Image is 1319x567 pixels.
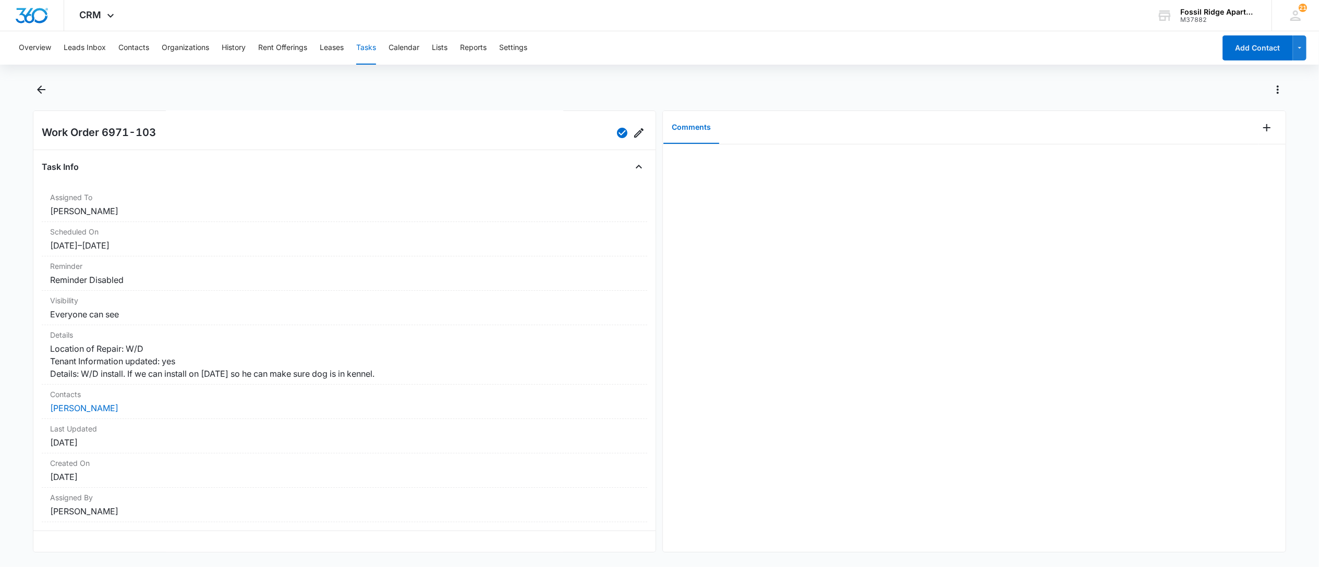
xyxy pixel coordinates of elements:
button: Settings [499,31,527,65]
button: Actions [1269,81,1286,98]
button: Contacts [118,31,149,65]
button: Comments [663,112,719,144]
button: Rent Offerings [258,31,307,65]
div: Last Updated[DATE] [42,419,647,453]
button: Back [33,81,50,98]
span: 21 [1299,4,1307,12]
h2: Work Order 6971-103 [42,125,156,141]
dt: Reminder [50,261,639,272]
div: Assigned By[PERSON_NAME] [42,488,647,522]
dd: [PERSON_NAME] [50,205,639,217]
button: Leases [320,31,344,65]
button: Add Contact [1223,35,1293,60]
div: account name [1180,8,1256,16]
dt: Created On [50,458,639,469]
button: Add Comment [1259,119,1275,136]
a: [PERSON_NAME] [50,403,118,413]
dt: Details [50,329,639,340]
div: DetailsLocation of Repair: W/D Tenant Information updated: yes Details: W/D install. If we can in... [42,325,647,385]
dd: [PERSON_NAME] [50,505,639,517]
div: Scheduled On[DATE]–[DATE] [42,222,647,256]
dd: Reminder Disabled [50,274,639,286]
button: History [222,31,246,65]
button: Tasks [356,31,376,65]
div: Contacts[PERSON_NAME] [42,385,647,419]
dd: [DATE] [50,471,639,483]
div: account id [1180,16,1256,23]
dt: Visibility [50,295,639,306]
dd: Everyone can see [50,308,639,321]
button: Overview [19,31,51,65]
button: Reports [460,31,487,65]
dt: Assigned By [50,492,639,503]
dd: Location of Repair: W/D Tenant Information updated: yes Details: W/D install. If we can install o... [50,342,639,380]
div: notifications count [1299,4,1307,12]
dt: Scheduled On [50,226,639,237]
h4: Task Info [42,161,79,173]
span: CRM [80,9,102,20]
dt: Last Updated [50,423,639,434]
button: Close [631,158,647,175]
div: Assigned To[PERSON_NAME] [42,188,647,222]
dt: Assigned To [50,192,639,203]
dd: [DATE] [50,436,639,449]
button: Lists [432,31,447,65]
dt: Contacts [50,389,639,400]
div: ReminderReminder Disabled [42,256,647,291]
div: Created On[DATE] [42,453,647,488]
button: Edit [631,125,647,141]
dd: [DATE] – [DATE] [50,239,639,252]
button: Leads Inbox [64,31,106,65]
div: VisibilityEveryone can see [42,291,647,325]
button: Organizations [162,31,209,65]
button: Calendar [389,31,419,65]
